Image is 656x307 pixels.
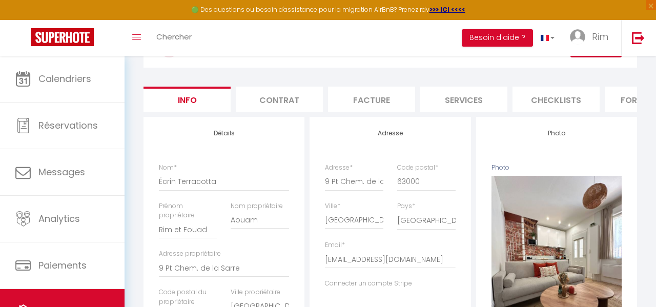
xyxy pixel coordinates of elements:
[38,166,85,178] span: Messages
[325,163,353,173] label: Adresse
[570,29,585,45] img: ...
[149,20,199,56] a: Chercher
[38,259,87,272] span: Paiements
[325,130,455,137] h4: Adresse
[397,163,438,173] label: Code postal
[143,87,231,112] li: Info
[562,20,621,56] a: ... Rim
[592,30,608,43] span: Rim
[325,240,345,250] label: Email
[31,28,94,46] img: Super Booking
[231,288,280,297] label: Ville propriétaire
[420,87,507,112] li: Services
[512,87,600,112] li: Checklists
[38,72,91,85] span: Calendriers
[325,201,340,211] label: Ville
[325,279,412,289] label: Connecter un compte Stripe
[491,130,622,137] h4: Photo
[632,31,645,44] img: logout
[462,29,533,47] button: Besoin d'aide ?
[159,249,221,259] label: Adresse propriétaire
[328,87,415,112] li: Facture
[156,31,192,42] span: Chercher
[159,288,217,307] label: Code postal du propriétaire
[38,119,98,132] span: Réservations
[38,212,80,225] span: Analytics
[159,163,177,173] label: Nom
[231,201,283,211] label: Nom propriétaire
[159,130,289,137] h4: Détails
[429,5,465,14] a: >>> ICI <<<<
[397,201,415,211] label: Pays
[236,87,323,112] li: Contrat
[159,201,217,221] label: Prénom propriétaire
[491,163,509,173] label: Photo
